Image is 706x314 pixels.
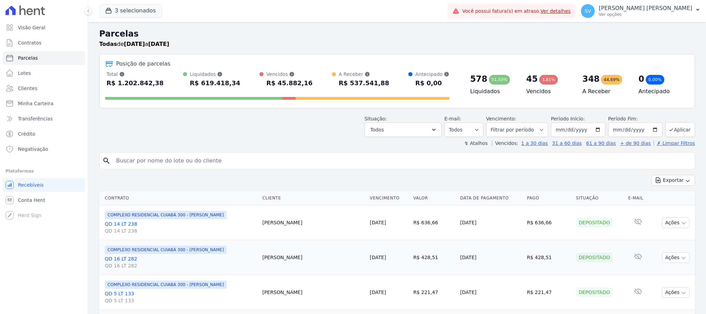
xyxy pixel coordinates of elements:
[3,51,85,65] a: Parcelas
[585,9,591,13] span: SV
[665,122,695,137] button: Aplicar
[444,116,461,121] label: E-mail:
[457,205,524,240] td: [DATE]
[599,5,692,12] p: [PERSON_NAME] [PERSON_NAME]
[3,112,85,126] a: Transferências
[576,253,613,262] div: Depositado
[18,55,38,61] span: Parcelas
[646,75,664,85] div: 0,00%
[190,71,241,78] div: Liquidados
[3,66,85,80] a: Lotes
[112,154,692,168] input: Buscar por nome do lote ou do cliente
[410,191,457,205] th: Valor
[526,87,571,96] h4: Vencidos
[105,290,257,304] a: QD 5 LT 133QD 5 LT 133
[410,205,457,240] td: R$ 636,66
[105,255,257,269] a: QD 16 LT 282QD 16 LT 282
[190,78,241,89] div: R$ 619.418,34
[576,218,613,227] div: Depositado
[526,73,538,85] div: 45
[464,140,488,146] label: ↯ Atalhos
[415,78,449,89] div: R$ 0,00
[410,240,457,275] td: R$ 428,51
[654,140,695,146] a: ✗ Limpar Filtros
[662,217,689,228] button: Ações
[3,97,85,110] a: Minha Carteira
[551,116,585,121] label: Período Inicío:
[582,73,600,85] div: 348
[608,115,663,122] label: Período Fim:
[339,71,389,78] div: A Receber
[18,24,45,31] span: Visão Geral
[601,75,622,85] div: 44,69%
[18,197,45,204] span: Conta Hent
[652,175,695,186] button: Exportar
[539,75,558,85] div: 3,81%
[599,12,692,17] p: Ver opções
[457,240,524,275] td: [DATE]
[266,78,313,89] div: R$ 45.882,16
[148,41,169,47] strong: [DATE]
[3,81,85,95] a: Clientes
[18,70,31,77] span: Lotes
[339,78,389,89] div: R$ 537.541,88
[625,191,651,205] th: E-mail
[638,87,684,96] h4: Antecipado
[521,140,548,146] a: 1 a 30 dias
[486,116,516,121] label: Vencimento:
[524,205,573,240] td: R$ 636,66
[18,100,53,107] span: Minha Carteira
[105,262,257,269] span: QD 16 LT 282
[102,157,111,165] i: search
[575,1,706,21] button: SV [PERSON_NAME] [PERSON_NAME] Ver opções
[457,191,524,205] th: Data de Pagamento
[573,191,626,205] th: Situação
[470,87,515,96] h4: Liquidados
[3,178,85,192] a: Recebíveis
[105,211,227,219] span: COMPLEXO RESIDENCIAL CUIABÁ 300 - [PERSON_NAME]
[18,85,37,92] span: Clientes
[370,220,386,225] a: [DATE]
[586,140,616,146] a: 61 a 90 dias
[457,275,524,310] td: [DATE]
[365,122,442,137] button: Todos
[662,287,689,298] button: Ações
[99,191,259,205] th: Contrato
[462,8,571,15] span: Você possui fatura(s) em atraso.
[124,41,145,47] strong: [DATE]
[365,116,387,121] label: Situação:
[18,130,35,137] span: Crédito
[259,191,367,205] th: Cliente
[638,73,644,85] div: 0
[18,181,44,188] span: Recebíveis
[105,281,227,289] span: COMPLEXO RESIDENCIAL CUIABÁ 300 - [PERSON_NAME]
[105,227,257,234] span: QD 14 LT 238
[105,220,257,234] a: QD 14 LT 238QD 14 LT 238
[99,40,169,48] p: de a
[116,60,171,68] div: Posição de parcelas
[662,252,689,263] button: Ações
[524,275,573,310] td: R$ 221,47
[259,205,367,240] td: [PERSON_NAME]
[370,255,386,260] a: [DATE]
[582,87,627,96] h4: A Receber
[524,240,573,275] td: R$ 428,51
[3,142,85,156] a: Negativação
[106,78,164,89] div: R$ 1.202.842,38
[99,41,117,47] strong: Todas
[524,191,573,205] th: Pago
[3,21,85,35] a: Visão Geral
[6,167,82,175] div: Plataformas
[105,297,257,304] span: QD 5 LT 133
[415,71,449,78] div: Antecipado
[266,71,313,78] div: Vencidos
[3,193,85,207] a: Conta Hent
[3,127,85,141] a: Crédito
[367,191,410,205] th: Vencimento
[541,8,571,14] a: Ver detalhes
[105,246,227,254] span: COMPLEXO RESIDENCIAL CUIABÁ 300 - [PERSON_NAME]
[620,140,651,146] a: + de 90 dias
[99,28,695,40] h2: Parcelas
[18,39,41,46] span: Contratos
[552,140,582,146] a: 31 a 60 dias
